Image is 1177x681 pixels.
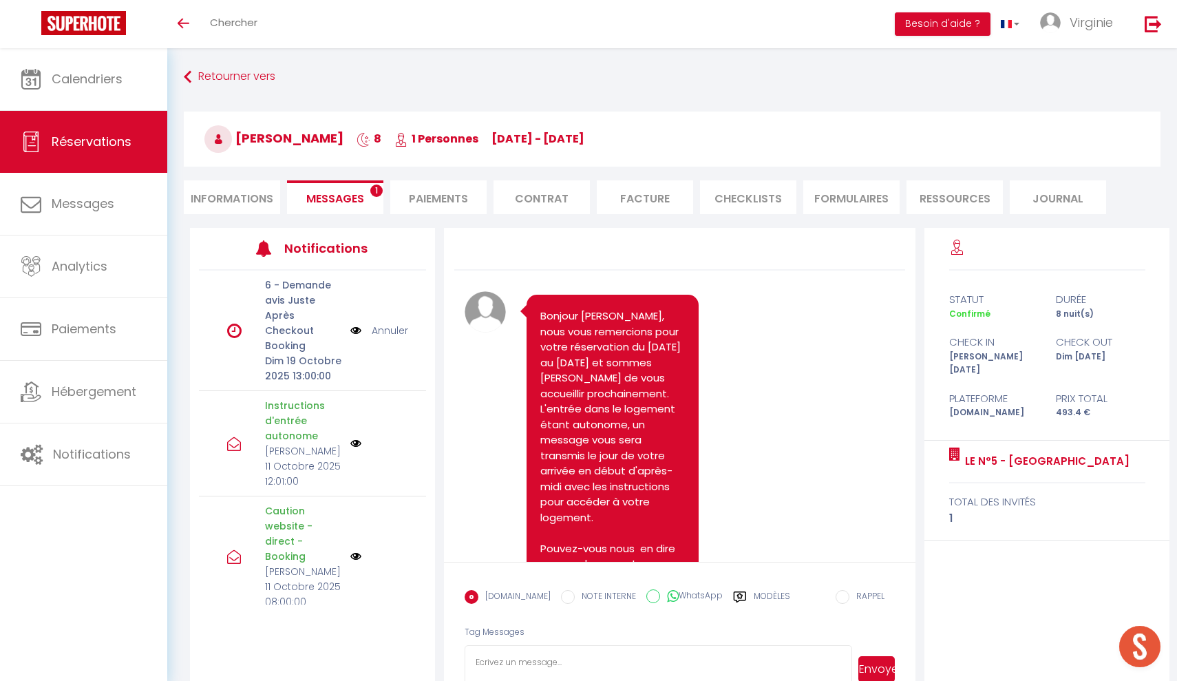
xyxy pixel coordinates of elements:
[949,510,1145,527] div: 1
[494,180,590,214] li: Contrat
[52,195,114,212] span: Messages
[390,180,487,214] li: Paiements
[949,494,1145,510] div: total des invités
[597,180,693,214] li: Facture
[1047,291,1154,308] div: durée
[306,191,364,207] span: Messages
[370,185,383,197] span: 1
[52,383,136,400] span: Hébergement
[1047,334,1154,350] div: check out
[906,180,1003,214] li: Ressources
[265,277,341,353] p: 6 - Demande avis Juste Après Checkout Booking
[357,131,381,147] span: 8
[940,291,1047,308] div: statut
[1047,350,1154,377] div: Dim [DATE]
[1010,180,1106,214] li: Journal
[478,590,551,605] label: [DOMAIN_NAME]
[372,323,408,338] a: Annuler
[53,446,131,463] span: Notifications
[491,131,584,147] span: [DATE] - [DATE]
[1119,626,1160,667] div: Ouvrir le chat
[1047,406,1154,419] div: 493.4 €
[52,258,107,275] span: Analytics
[1145,15,1162,32] img: logout
[394,131,478,147] span: 1 Personnes
[284,233,379,264] h3: Notifications
[940,406,1047,419] div: [DOMAIN_NAME]
[350,323,361,338] img: NO IMAGE
[52,70,123,87] span: Calendriers
[184,65,1160,90] a: Retourner vers
[265,398,341,443] p: Instructions d'entrée autonome
[895,12,990,36] button: Besoin d'aide ?
[1047,390,1154,407] div: Prix total
[265,443,341,489] p: [PERSON_NAME] 11 Octobre 2025 12:01:00
[1047,308,1154,321] div: 8 nuit(s)
[940,390,1047,407] div: Plateforme
[465,626,524,638] span: Tag Messages
[700,180,796,214] li: CHECKLISTS
[1070,14,1113,31] span: Virginie
[1040,12,1061,33] img: ...
[265,503,341,564] p: Caution website - direct - Booking
[265,353,341,384] p: Dim 19 Octobre 2025 13:00:00
[52,320,116,337] span: Paiements
[350,438,361,449] img: NO IMAGE
[960,453,1130,470] a: Le N°5 - [GEOGRAPHIC_DATA]
[52,133,131,150] span: Réservations
[940,350,1047,377] div: [PERSON_NAME] [DATE]
[204,129,343,147] span: [PERSON_NAME]
[465,291,506,333] img: avatar.png
[940,334,1047,350] div: check in
[849,590,884,605] label: RAPPEL
[803,180,900,214] li: FORMULAIRES
[754,590,790,614] label: Modèles
[265,564,341,609] p: [PERSON_NAME] 11 Octobre 2025 08:00:00
[350,551,361,562] img: NO IMAGE
[660,589,723,605] label: WhatsApp
[949,308,990,319] span: Confirmé
[41,11,126,35] img: Super Booking
[184,180,280,214] li: Informations
[210,15,257,30] span: Chercher
[575,590,636,605] label: NOTE INTERNE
